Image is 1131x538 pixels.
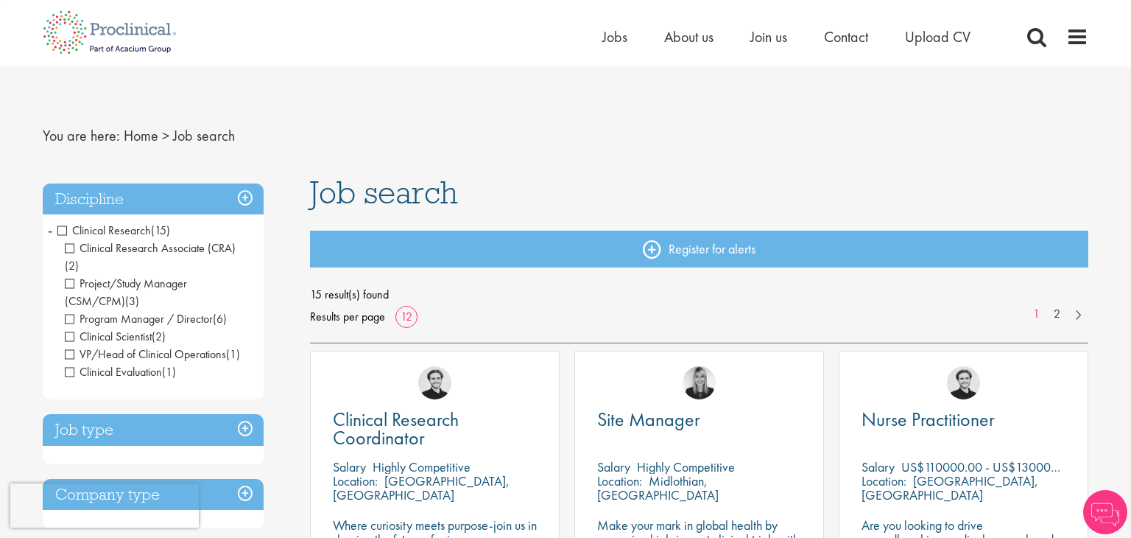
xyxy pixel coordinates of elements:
span: (2) [152,329,166,344]
img: Janelle Jones [683,366,716,399]
a: 12 [395,309,417,324]
img: Nico Kohlwes [947,366,980,399]
span: Project/Study Manager (CSM/CPM) [65,276,187,309]
h3: Discipline [43,184,264,215]
a: Site Manager [597,411,801,429]
span: Clinical Research Coordinator [333,407,459,450]
span: Job search [310,172,458,212]
a: Join us [750,27,787,46]
span: Salary [333,458,366,475]
p: [GEOGRAPHIC_DATA], [GEOGRAPHIC_DATA] [862,472,1038,503]
span: Clinical Scientist [65,329,152,344]
span: (2) [65,258,79,273]
span: (1) [226,346,240,362]
a: Jobs [602,27,627,46]
span: VP/Head of Clinical Operations [65,346,240,362]
h3: Company type [43,479,264,511]
span: Program Manager / Director [65,311,227,326]
a: 2 [1046,306,1068,323]
span: Program Manager / Director [65,311,213,326]
span: (15) [151,223,170,238]
span: Job search [173,126,235,145]
a: Nurse Practitioner [862,411,1065,429]
h3: Job type [43,414,264,446]
img: Nico Kohlwes [418,366,451,399]
span: Location: [333,472,378,489]
span: Clinical Research Associate (CRA) [65,240,236,273]
span: Clinical Evaluation [65,364,162,380]
span: Location: [862,472,906,489]
span: Site Manager [597,407,700,432]
a: About us [664,27,714,46]
a: Clinical Research Coordinator [333,411,537,447]
span: Salary [862,458,895,475]
span: Clinical Evaluation [65,364,176,380]
p: [GEOGRAPHIC_DATA], [GEOGRAPHIC_DATA] [333,472,510,503]
img: Chatbot [1083,490,1127,534]
a: 1 [1026,306,1047,323]
span: 15 result(s) found [310,284,1089,306]
span: Nurse Practitioner [862,407,995,432]
span: Location: [597,472,642,489]
span: Results per page [310,306,385,328]
a: Upload CV [905,27,970,46]
p: Highly Competitive [373,458,471,475]
span: > [162,126,169,145]
a: Register for alerts [310,231,1089,268]
span: Clinical Scientist [65,329,166,344]
span: Salary [597,458,630,475]
span: Clinical Research [57,223,170,238]
span: You are here: [43,126,120,145]
span: Clinical Research [57,223,151,238]
span: - [48,219,52,241]
p: Midlothian, [GEOGRAPHIC_DATA] [597,472,719,503]
p: Highly Competitive [637,458,735,475]
iframe: reCAPTCHA [10,483,199,528]
a: breadcrumb link [124,126,158,145]
span: Clinical Research Associate (CRA) [65,240,236,256]
span: VP/Head of Clinical Operations [65,346,226,362]
span: (1) [162,364,176,380]
span: (6) [213,311,227,326]
a: Contact [824,27,868,46]
span: (3) [125,293,139,309]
